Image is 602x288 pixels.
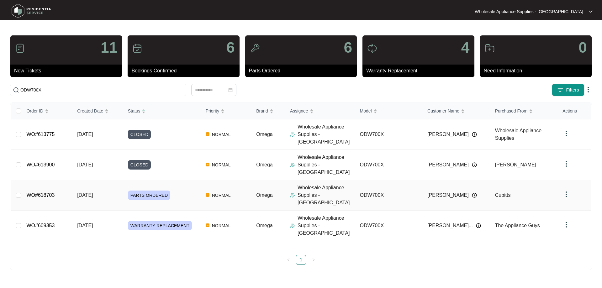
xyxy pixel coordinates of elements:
img: Info icon [472,193,477,198]
th: Model [355,103,423,119]
span: Created Date [77,107,103,114]
span: [DATE] [77,162,93,167]
img: dropdown arrow [562,160,570,168]
img: dropdown arrow [562,191,570,198]
img: Vercel Logo [206,132,209,136]
span: NORMAL [209,191,233,199]
img: icon [132,43,142,53]
p: 6 [344,40,352,55]
img: icon [367,43,377,53]
img: Info icon [476,223,481,228]
span: PARTS ORDERED [128,191,170,200]
img: search-icon [13,87,19,93]
img: dropdown arrow [562,130,570,137]
a: WO#618703 [26,192,55,198]
span: Order ID [26,107,43,114]
span: Model [360,107,372,114]
span: WARRANTY REPLACEMENT [128,221,192,230]
th: Order ID [21,103,72,119]
span: Priority [206,107,219,114]
span: Omega [256,132,272,137]
span: Cubitts [495,192,511,198]
span: [DATE] [77,223,93,228]
span: Omega [256,223,272,228]
img: Info icon [472,162,477,167]
img: Vercel Logo [206,193,209,197]
th: Purchased From [490,103,558,119]
p: Bookings Confirmed [131,67,239,75]
img: dropdown arrow [562,221,570,228]
th: Customer Name [422,103,490,119]
p: New Tickets [14,67,122,75]
span: [PERSON_NAME] [427,191,469,199]
span: Wholesale Appliance Supplies [495,128,542,141]
p: Wholesale Appliance Supplies - [GEOGRAPHIC_DATA] [298,214,355,237]
p: Wholesale Appliance Supplies - [GEOGRAPHIC_DATA] [298,184,355,207]
li: Previous Page [283,255,293,265]
span: Assignee [290,107,308,114]
span: NORMAL [209,161,233,169]
span: [DATE] [77,192,93,198]
a: WO#613775 [26,132,55,137]
th: Actions [557,103,591,119]
span: Filters [566,87,579,93]
p: Wholesale Appliance Supplies - [GEOGRAPHIC_DATA] [298,154,355,176]
img: Assigner Icon [290,132,295,137]
td: ODW700X [355,180,423,211]
span: The Appliance Guys [495,223,540,228]
p: Wholesale Appliance Supplies - [GEOGRAPHIC_DATA] [298,123,355,146]
a: WO#613900 [26,162,55,167]
th: Priority [201,103,251,119]
button: left [283,255,293,265]
span: [PERSON_NAME] [427,131,469,138]
img: Assigner Icon [290,223,295,228]
img: dropdown arrow [584,86,592,93]
img: dropdown arrow [589,10,593,13]
span: right [312,258,315,262]
span: Brand [256,107,268,114]
button: right [309,255,319,265]
span: CLOSED [128,160,151,170]
p: Wholesale Appliance Supplies - [GEOGRAPHIC_DATA] [475,8,583,15]
span: CLOSED [128,130,151,139]
input: Search by Order Id, Assignee Name, Customer Name, Brand and Model [20,86,183,93]
img: Vercel Logo [206,163,209,166]
span: [PERSON_NAME] [495,162,536,167]
span: Omega [256,162,272,167]
img: icon [250,43,260,53]
img: residentia service logo [9,2,53,20]
span: NORMAL [209,222,233,229]
p: Warranty Replacement [366,67,474,75]
span: NORMAL [209,131,233,138]
td: ODW700X [355,150,423,180]
span: Customer Name [427,107,459,114]
a: 1 [296,255,306,264]
span: Purchased From [495,107,527,114]
td: ODW700X [355,119,423,150]
p: Parts Ordered [249,67,357,75]
p: 4 [461,40,470,55]
p: 11 [101,40,117,55]
td: ODW700X [355,211,423,241]
p: 0 [578,40,587,55]
span: Status [128,107,140,114]
p: 6 [226,40,235,55]
img: Assigner Icon [290,193,295,198]
span: Omega [256,192,272,198]
img: icon [15,43,25,53]
span: left [287,258,290,262]
img: icon [485,43,495,53]
img: Assigner Icon [290,162,295,167]
img: filter icon [557,87,563,93]
p: Need Information [484,67,592,75]
img: Info icon [472,132,477,137]
button: filter iconFilters [552,84,584,96]
th: Brand [251,103,285,119]
span: [PERSON_NAME]... [427,222,473,229]
th: Assignee [285,103,355,119]
img: Vercel Logo [206,223,209,227]
span: [DATE] [77,132,93,137]
th: Created Date [72,103,123,119]
span: [PERSON_NAME] [427,161,469,169]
